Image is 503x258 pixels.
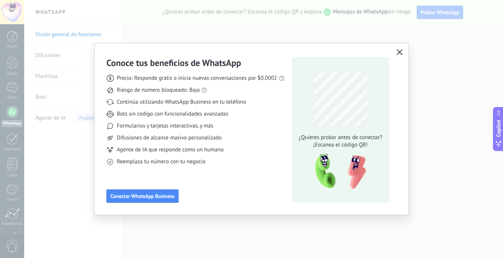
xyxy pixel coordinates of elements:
span: Conectar WhatsApp Business [110,193,174,199]
span: Bots sin código con funcionalidades avanzadas [117,110,228,118]
span: Copilot [495,120,502,137]
span: Difusiones de alcance masivo personalizado [117,134,222,142]
span: Continúa utilizando WhatsApp Business en tu teléfono [117,98,246,106]
span: Agente de IA que responde como un humano [117,146,224,154]
span: Formularios y tarjetas interactivas, y más [117,122,213,130]
span: Riesgo de número bloqueado: Bajo [117,86,200,94]
h3: Conoce tus beneficios de WhatsApp [106,57,241,69]
span: ¿Quieres probar antes de conectar? [297,134,384,141]
span: ¡Escanea el código QR! [297,141,384,149]
span: Precio: Responde gratis o inicia nuevas conversaciones por $0.0002 [117,75,277,82]
button: Conectar WhatsApp Business [106,189,179,203]
span: Reemplaza tu número con tu negocio [117,158,205,166]
img: qr-pic-1x.png [309,152,368,192]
